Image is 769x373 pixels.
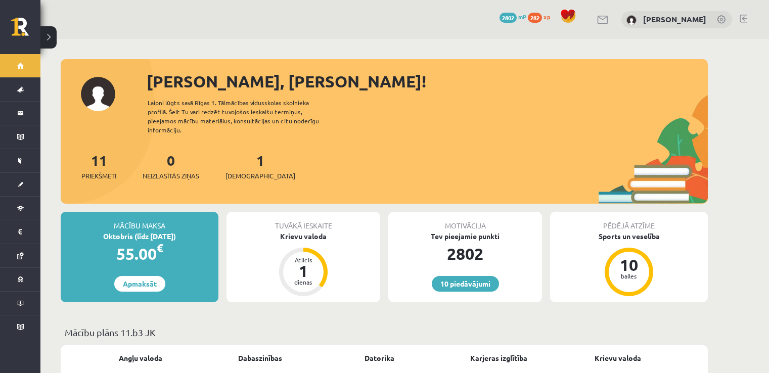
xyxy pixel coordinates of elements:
[544,13,550,21] span: xp
[470,353,527,363] a: Karjeras izglītība
[288,263,319,279] div: 1
[550,212,708,231] div: Pēdējā atzīme
[288,257,319,263] div: Atlicis
[143,171,199,181] span: Neizlasītās ziņas
[225,151,295,181] a: 1[DEMOGRAPHIC_DATA]
[61,231,218,242] div: Oktobris (līdz [DATE])
[81,151,116,181] a: 11Priekšmeti
[143,151,199,181] a: 0Neizlasītās ziņas
[227,231,380,298] a: Krievu valoda Atlicis 1 dienas
[518,13,526,21] span: mP
[147,69,708,94] div: [PERSON_NAME], [PERSON_NAME]!
[157,241,163,255] span: €
[432,276,499,292] a: 10 piedāvājumi
[61,212,218,231] div: Mācību maksa
[114,276,165,292] a: Apmaksāt
[500,13,517,23] span: 2802
[626,15,637,25] img: Paula Rihaļska
[550,231,708,298] a: Sports un veselība 10 balles
[288,279,319,285] div: dienas
[528,13,542,23] span: 282
[11,18,40,43] a: Rīgas 1. Tālmācības vidusskola
[643,14,706,24] a: [PERSON_NAME]
[227,231,380,242] div: Krievu valoda
[238,353,282,363] a: Dabaszinības
[550,231,708,242] div: Sports un veselība
[500,13,526,21] a: 2802 mP
[614,257,644,273] div: 10
[528,13,555,21] a: 282 xp
[227,212,380,231] div: Tuvākā ieskaite
[61,242,218,266] div: 55.00
[148,98,337,134] div: Laipni lūgts savā Rīgas 1. Tālmācības vidusskolas skolnieka profilā. Šeit Tu vari redzēt tuvojošo...
[81,171,116,181] span: Priekšmeti
[595,353,641,363] a: Krievu valoda
[365,353,394,363] a: Datorika
[388,242,542,266] div: 2802
[614,273,644,279] div: balles
[65,325,704,339] p: Mācību plāns 11.b3 JK
[225,171,295,181] span: [DEMOGRAPHIC_DATA]
[388,212,542,231] div: Motivācija
[119,353,162,363] a: Angļu valoda
[388,231,542,242] div: Tev pieejamie punkti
